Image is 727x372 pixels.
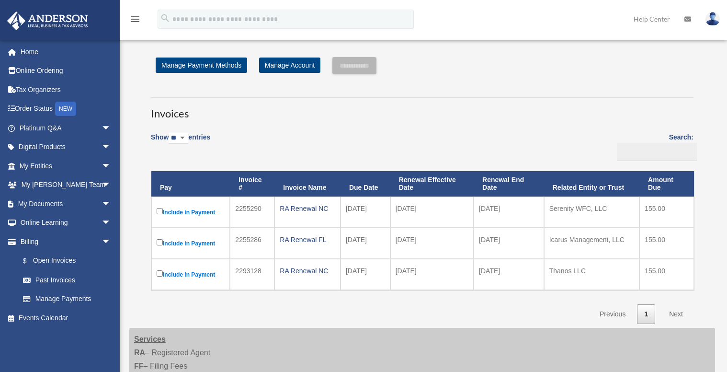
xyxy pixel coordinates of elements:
input: Include in Payment [157,208,163,214]
span: arrow_drop_down [102,156,121,176]
a: Next [662,304,690,324]
td: Serenity WFC, LLC [544,197,639,228]
td: 2293128 [230,259,274,290]
label: Include in Payment [157,237,225,249]
th: Renewal Effective Date: activate to sort column ascending [390,171,474,197]
input: Include in Payment [157,270,163,277]
label: Show entries [151,131,210,153]
span: arrow_drop_down [102,213,121,233]
span: arrow_drop_down [102,175,121,195]
a: Home [7,42,125,61]
a: 1 [637,304,655,324]
a: Online Ordering [7,61,125,81]
a: Billingarrow_drop_down [7,232,121,251]
div: RA Renewal NC [280,264,335,278]
td: [DATE] [474,228,544,259]
td: [DATE] [390,197,474,228]
td: 155.00 [639,228,694,259]
th: Related Entity or Trust: activate to sort column ascending [544,171,639,197]
i: menu [129,13,141,25]
span: $ [28,255,33,267]
span: arrow_drop_down [102,138,121,157]
input: Search: [617,143,697,161]
td: [DATE] [390,228,474,259]
td: Icarus Management, LLC [544,228,639,259]
a: Past Invoices [13,270,121,290]
th: Due Date: activate to sort column ascending [341,171,390,197]
a: Manage Payment Methods [156,58,247,73]
span: arrow_drop_down [102,194,121,214]
label: Search: [613,131,693,161]
strong: FF [134,362,144,370]
a: Events Calendar [7,308,125,327]
th: Renewal End Date: activate to sort column ascending [474,171,544,197]
a: Platinum Q&Aarrow_drop_down [7,118,125,138]
label: Include in Payment [157,268,225,280]
th: Amount Due: activate to sort column ascending [639,171,694,197]
a: My Entitiesarrow_drop_down [7,156,125,175]
a: Digital Productsarrow_drop_down [7,138,125,157]
a: $Open Invoices [13,251,116,271]
td: [DATE] [390,259,474,290]
a: Online Learningarrow_drop_down [7,213,125,232]
td: [DATE] [341,259,390,290]
td: [DATE] [341,197,390,228]
h3: Invoices [151,97,693,121]
a: Manage Account [259,58,320,73]
a: Tax Organizers [7,80,125,99]
td: [DATE] [474,197,544,228]
td: 2255290 [230,197,274,228]
th: Pay: activate to sort column descending [151,171,230,197]
strong: Services [134,335,166,343]
a: My Documentsarrow_drop_down [7,194,125,213]
strong: RA [134,349,145,357]
th: Invoice #: activate to sort column ascending [230,171,274,197]
td: [DATE] [474,259,544,290]
div: RA Renewal NC [280,202,335,215]
img: Anderson Advisors Platinum Portal [4,12,91,30]
i: search [160,13,170,23]
input: Include in Payment [157,239,163,245]
a: My [PERSON_NAME] Teamarrow_drop_down [7,175,125,195]
td: Thanos LLC [544,259,639,290]
td: 2255286 [230,228,274,259]
div: RA Renewal FL [280,233,335,246]
a: Manage Payments [13,290,121,309]
img: User Pic [705,12,720,26]
td: 155.00 [639,259,694,290]
span: arrow_drop_down [102,232,121,252]
a: Order StatusNEW [7,99,125,119]
th: Invoice Name: activate to sort column ascending [274,171,341,197]
div: NEW [55,102,76,116]
span: arrow_drop_down [102,118,121,138]
td: [DATE] [341,228,390,259]
td: 155.00 [639,197,694,228]
a: Previous [592,304,633,324]
a: menu [129,17,141,25]
label: Include in Payment [157,206,225,218]
select: Showentries [169,133,188,144]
